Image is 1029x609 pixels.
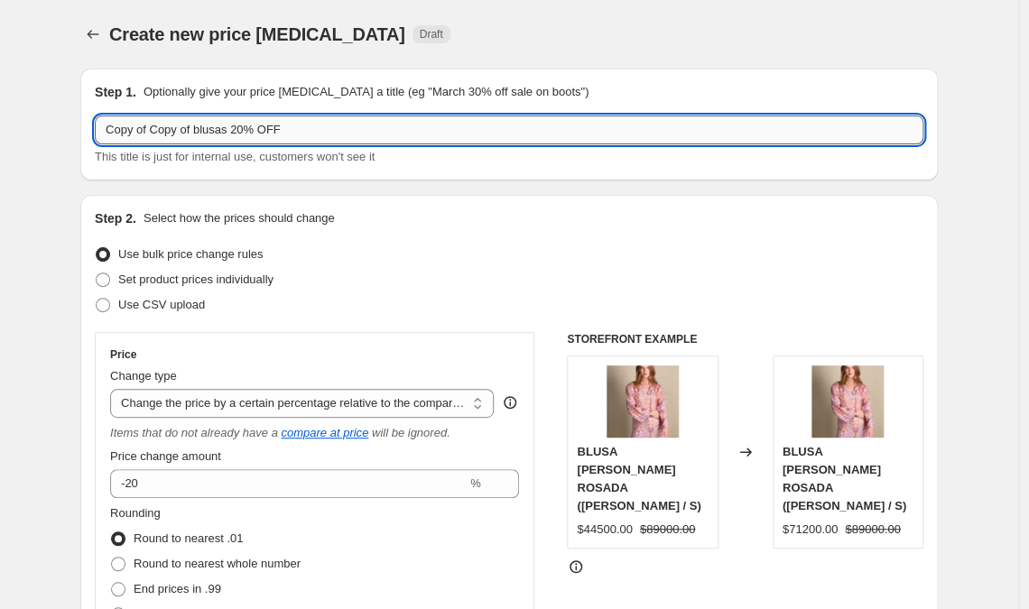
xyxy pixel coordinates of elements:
strike: $89000.00 [640,521,695,539]
span: Use CSV upload [118,298,205,311]
span: Rounding [110,506,161,520]
span: This title is just for internal use, customers won't see it [95,150,375,163]
input: 30% off holiday sale [95,115,923,144]
strike: $89000.00 [845,521,900,539]
img: UMMA_AGO2024_50_80x.jpg [811,365,884,438]
span: Create new price [MEDICAL_DATA] [109,24,405,44]
span: Price change amount [110,449,221,463]
h2: Step 1. [95,83,136,101]
span: % [470,476,481,490]
img: UMMA_AGO2024_50_80x.jpg [607,365,679,438]
h6: STOREFRONT EXAMPLE [567,332,923,346]
span: Round to nearest .01 [134,531,243,545]
div: $44500.00 [577,521,632,539]
span: BLUSA [PERSON_NAME] ROSADA ([PERSON_NAME] / S) [577,445,700,512]
div: $71200.00 [783,521,838,539]
input: -20 [110,469,467,498]
p: Select how the prices should change [144,209,335,227]
button: Price change jobs [80,22,106,47]
h3: Price [110,347,136,362]
div: help [501,393,519,411]
span: Set product prices individually [118,272,273,286]
span: Use bulk price change rules [118,247,263,261]
i: will be ignored. [372,426,450,439]
span: Round to nearest whole number [134,557,301,570]
span: BLUSA [PERSON_NAME] ROSADA ([PERSON_NAME] / S) [783,445,906,512]
span: End prices in .99 [134,582,221,595]
span: Draft [420,27,443,42]
span: Change type [110,369,177,383]
h2: Step 2. [95,209,136,227]
button: compare at price [281,426,368,439]
i: Items that do not already have a [110,426,278,439]
p: Optionally give your price [MEDICAL_DATA] a title (eg "March 30% off sale on boots") [144,83,589,101]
